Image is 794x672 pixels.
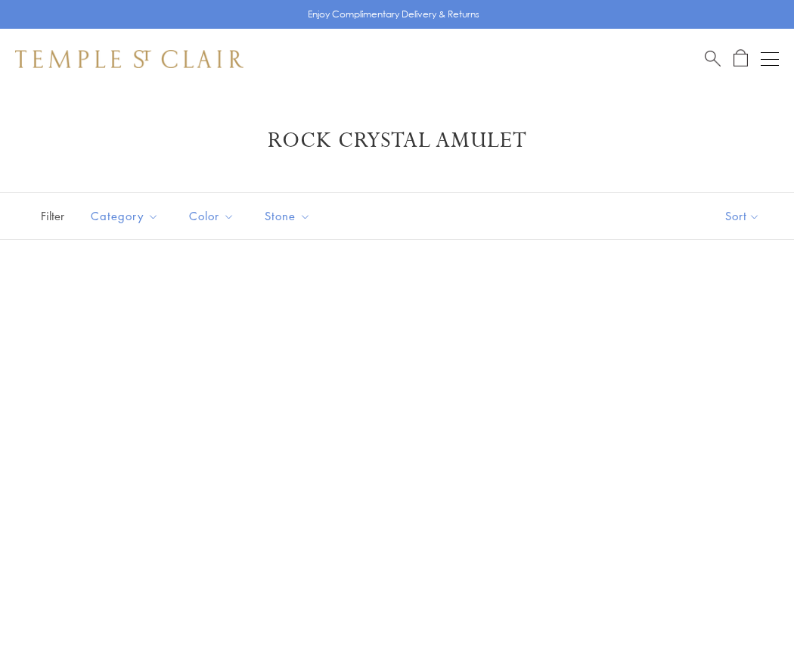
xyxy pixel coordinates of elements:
[178,199,246,233] button: Color
[253,199,322,233] button: Stone
[705,49,721,68] a: Search
[79,199,170,233] button: Category
[15,50,243,68] img: Temple St. Clair
[691,193,794,239] button: Show sort by
[257,207,322,226] span: Stone
[83,207,170,226] span: Category
[181,207,246,226] span: Color
[761,50,779,68] button: Open navigation
[308,7,479,22] p: Enjoy Complimentary Delivery & Returns
[734,49,748,68] a: Open Shopping Bag
[38,127,756,154] h1: Rock Crystal Amulet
